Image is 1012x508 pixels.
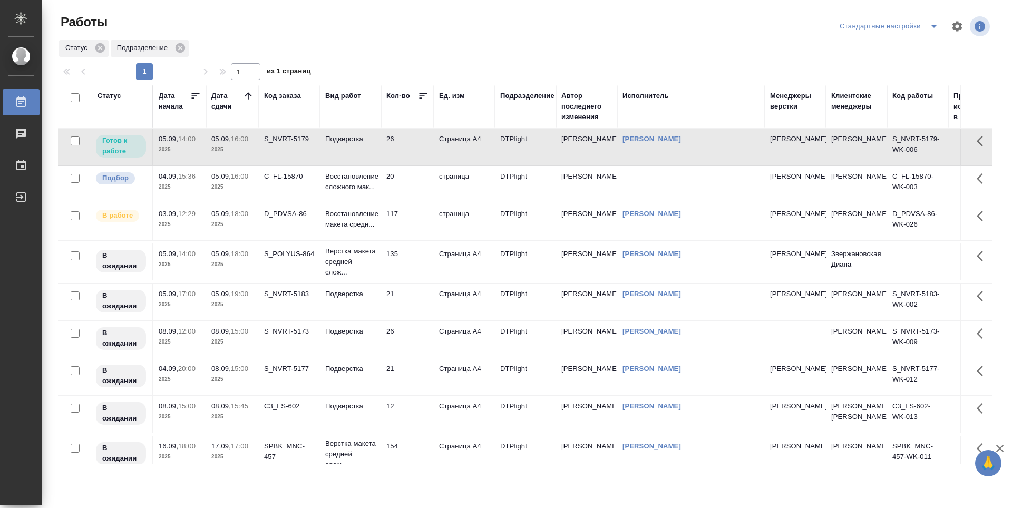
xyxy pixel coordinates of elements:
[264,134,315,144] div: S_NVRT-5179
[556,284,617,320] td: [PERSON_NAME]
[325,289,376,299] p: Подверстка
[267,65,311,80] span: из 1 страниц
[887,166,948,203] td: C_FL-15870-WK-003
[264,209,315,219] div: D_PDVSA-86
[434,396,495,433] td: Страница А4
[102,443,140,464] p: В ожидании
[826,321,887,358] td: [PERSON_NAME]
[159,412,201,422] p: 2025
[325,246,376,278] p: Верстка макета средней слож...
[381,396,434,433] td: 12
[556,203,617,240] td: [PERSON_NAME]
[98,91,121,101] div: Статус
[622,290,681,298] a: [PERSON_NAME]
[970,284,996,309] button: Здесь прячутся важные кнопки
[381,436,434,473] td: 154
[495,129,556,165] td: DTPlight
[159,290,178,298] p: 05.09,
[231,327,248,335] p: 15:00
[178,327,196,335] p: 12:00
[178,135,196,143] p: 14:00
[622,365,681,373] a: [PERSON_NAME]
[434,243,495,280] td: Страница А4
[178,250,196,258] p: 14:00
[970,436,996,461] button: Здесь прячутся важные кнопки
[887,129,948,165] td: S_NVRT-5179-WK-006
[178,365,196,373] p: 20:00
[95,209,147,223] div: Исполнитель выполняет работу
[159,135,178,143] p: 05.09,
[622,402,681,410] a: [PERSON_NAME]
[892,91,933,101] div: Код работы
[231,172,248,180] p: 16:00
[111,40,189,57] div: Подразделение
[770,364,821,374] p: [PERSON_NAME]
[975,450,1001,476] button: 🙏
[102,173,129,183] p: Подбор
[59,40,109,57] div: Статус
[211,250,231,258] p: 05.09,
[178,290,196,298] p: 17:00
[434,358,495,395] td: Страница А4
[770,171,821,182] p: [PERSON_NAME]
[178,210,196,218] p: 12:29
[325,364,376,374] p: Подверстка
[325,438,376,470] p: Верстка макета средней слож...
[211,290,231,298] p: 05.09,
[556,358,617,395] td: [PERSON_NAME]
[159,327,178,335] p: 08.09,
[178,442,196,450] p: 18:00
[102,290,140,311] p: В ожидании
[887,436,948,473] td: SPBK_MNC-457-WK-011
[264,171,315,182] div: C_FL-15870
[211,365,231,373] p: 08.09,
[887,284,948,320] td: S_NVRT-5183-WK-002
[556,396,617,433] td: [PERSON_NAME]
[95,134,147,159] div: Исполнитель может приступить к работе
[159,172,178,180] p: 04.09,
[970,203,996,229] button: Здесь прячутся важные кнопки
[102,365,140,386] p: В ожидании
[102,250,140,271] p: В ожидании
[159,182,201,192] p: 2025
[211,182,254,192] p: 2025
[434,436,495,473] td: Страница А4
[434,166,495,203] td: страница
[837,18,945,35] div: split button
[770,401,821,412] p: [PERSON_NAME]
[979,452,997,474] span: 🙏
[117,43,171,53] p: Подразделение
[159,337,201,347] p: 2025
[211,135,231,143] p: 05.09,
[826,166,887,203] td: [PERSON_NAME]
[102,403,140,424] p: В ожидании
[325,171,376,192] p: Восстановление сложного мак...
[434,203,495,240] td: страница
[325,326,376,337] p: Подверстка
[159,402,178,410] p: 08.09,
[495,284,556,320] td: DTPlight
[211,172,231,180] p: 05.09,
[887,321,948,358] td: S_NVRT-5173-WK-009
[770,289,821,299] p: [PERSON_NAME]
[495,166,556,203] td: DTPlight
[970,358,996,384] button: Здесь прячутся важные кнопки
[211,402,231,410] p: 08.09,
[211,144,254,155] p: 2025
[826,358,887,395] td: [PERSON_NAME]
[159,144,201,155] p: 2025
[622,135,681,143] a: [PERSON_NAME]
[231,135,248,143] p: 16:00
[495,321,556,358] td: DTPlight
[159,452,201,462] p: 2025
[231,402,248,410] p: 15:45
[381,129,434,165] td: 26
[211,210,231,218] p: 05.09,
[159,365,178,373] p: 04.09,
[826,396,887,433] td: [PERSON_NAME], [PERSON_NAME]
[211,442,231,450] p: 17.09,
[102,135,140,157] p: Готов к работе
[495,396,556,433] td: DTPlight
[95,289,147,314] div: Исполнитель назначен, приступать к работе пока рано
[386,91,410,101] div: Кол-во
